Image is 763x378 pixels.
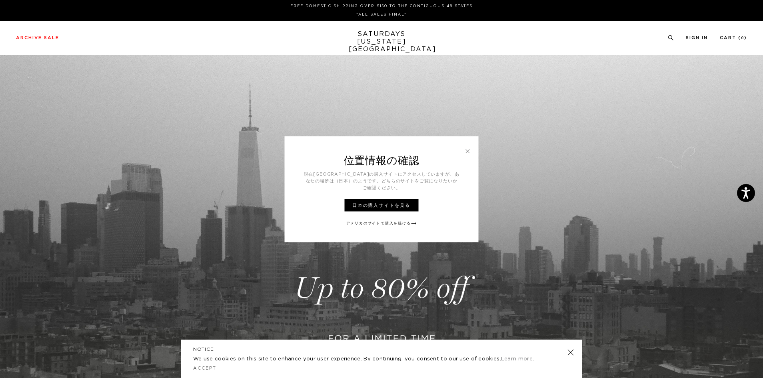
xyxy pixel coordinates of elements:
[304,170,459,191] p: 現在[GEOGRAPHIC_DATA]の購入サイトにアクセスしていますが、あなたの場所は（日本）のようです。どちらのサイトをご覧になりたいかご確認ください。
[19,3,744,9] p: FREE DOMESTIC SHIPPING OVER $150 TO THE CONTIGUOUS 48 STATES
[193,355,541,363] p: We use cookies on this site to enhance your user experience. By continuing, you consent to our us...
[285,136,479,170] h3: 位置情報の確認
[19,12,744,18] p: *ALL SALES FINAL*
[501,356,533,362] a: Learn more
[344,199,418,211] a: 日本の購入サイトを見る
[346,220,417,226] a: アメリカのサイトで購入を続ける
[741,36,744,40] small: 0
[720,36,747,40] a: Cart (0)
[16,36,59,40] a: Archive Sale
[193,366,216,370] a: Accept
[193,346,570,353] h5: NOTICE
[686,36,708,40] a: Sign In
[349,30,415,53] a: SATURDAYS[US_STATE][GEOGRAPHIC_DATA]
